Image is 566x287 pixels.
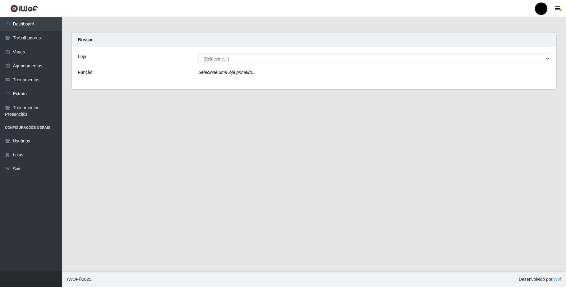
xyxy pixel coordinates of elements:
[67,276,93,283] span: © 2025 .
[67,277,79,282] span: IWOF
[78,53,86,60] label: Loja
[78,69,93,76] label: Função
[552,277,561,282] a: iWof
[10,5,38,12] img: CoreUI Logo
[78,37,93,42] strong: Buscar
[519,276,561,283] span: Desenvolvido por
[198,70,255,75] i: Selecione uma loja primeiro...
